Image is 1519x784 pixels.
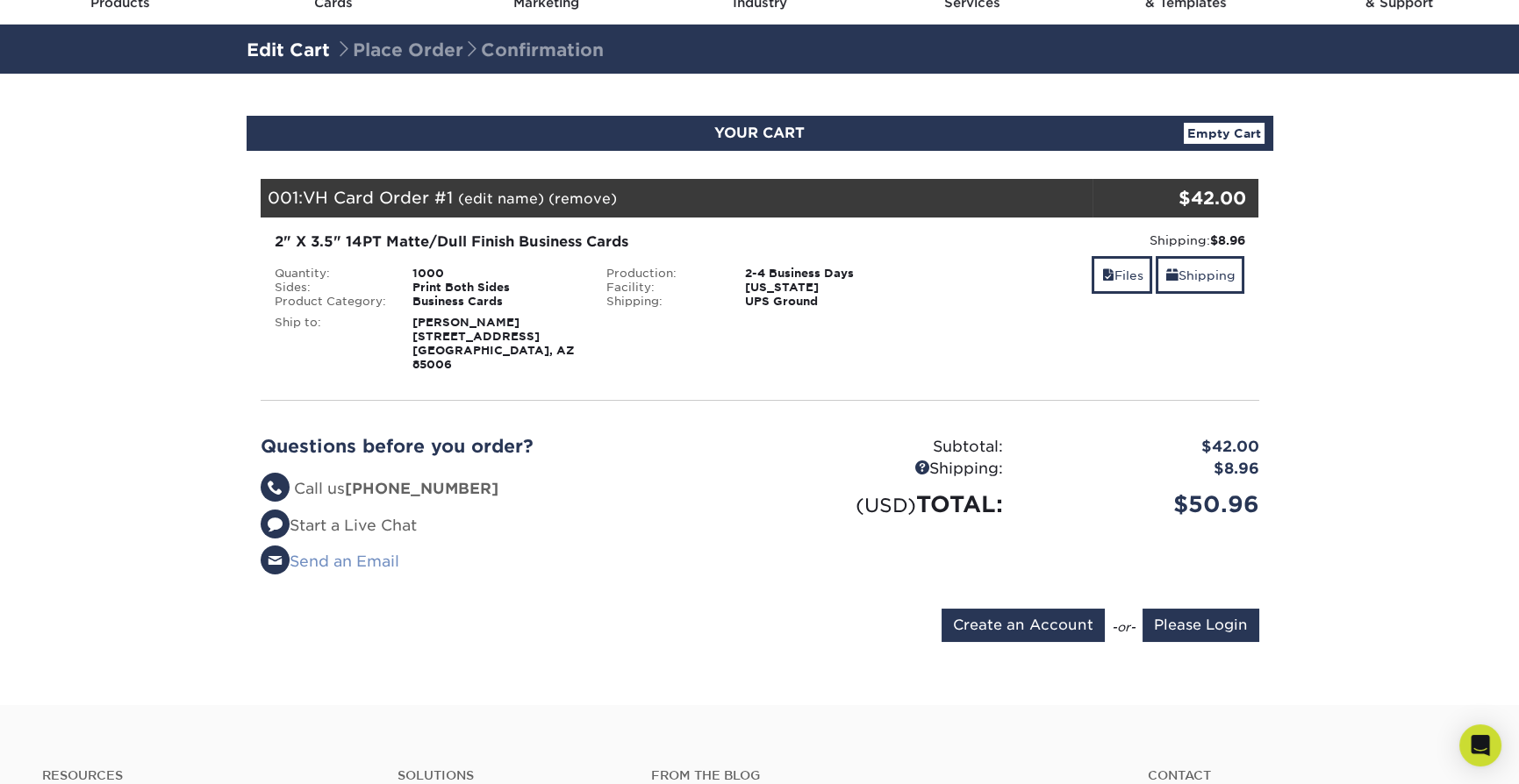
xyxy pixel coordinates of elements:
div: TOTAL: [760,488,1016,521]
div: $8.96 [1016,458,1272,481]
h4: Resources [42,768,371,783]
div: Shipping: [939,232,1245,249]
div: Business Cards [399,295,593,309]
div: Print Both Sides [399,281,593,295]
span: shipping [1165,268,1178,282]
div: Shipping: [760,458,1016,481]
a: Shipping [1156,256,1244,294]
div: 2" X 3.5" 14PT Matte/Dull Finish Business Cards [275,232,913,253]
a: Empty Cart [1184,123,1265,144]
h4: Solutions [398,768,625,783]
div: Sides: [262,281,400,295]
div: Shipping: [593,295,732,309]
a: Contact [1148,768,1477,783]
div: Ship to: [262,316,400,372]
h4: From the Blog [651,768,1101,783]
div: 001: [261,179,1093,217]
a: (edit name) [458,190,544,207]
div: $42.00 [1093,185,1246,211]
a: Files [1092,256,1152,294]
div: $42.00 [1016,436,1272,459]
a: Edit Cart [247,39,330,61]
h2: Questions before you order? [261,436,747,457]
input: Please Login [1143,609,1259,642]
span: files [1101,268,1114,282]
li: Call us [261,478,747,501]
div: $50.96 [1016,488,1272,521]
span: VH Card Order #1 [303,188,453,207]
div: 2-4 Business Days [732,267,926,281]
small: (USD) [856,494,916,517]
div: 1000 [399,267,593,281]
em: -or- [1112,620,1136,634]
div: [US_STATE] [732,281,926,295]
div: Facility: [593,281,732,295]
span: YOUR CART [714,125,805,141]
div: Product Category: [262,295,400,309]
span: Place Order Confirmation [335,39,604,61]
a: Start a Live Chat [261,517,417,534]
strong: [PHONE_NUMBER] [345,480,498,497]
strong: [PERSON_NAME] [STREET_ADDRESS] [GEOGRAPHIC_DATA], AZ 85006 [412,316,575,371]
div: Production: [593,267,732,281]
div: Open Intercom Messenger [1459,724,1501,766]
strong: $8.96 [1209,233,1244,247]
input: Create an Account [942,609,1105,642]
div: Subtotal: [760,436,1016,459]
a: (remove) [548,190,617,207]
a: Send an Email [261,552,399,570]
div: Quantity: [262,267,400,281]
div: UPS Ground [732,295,926,309]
